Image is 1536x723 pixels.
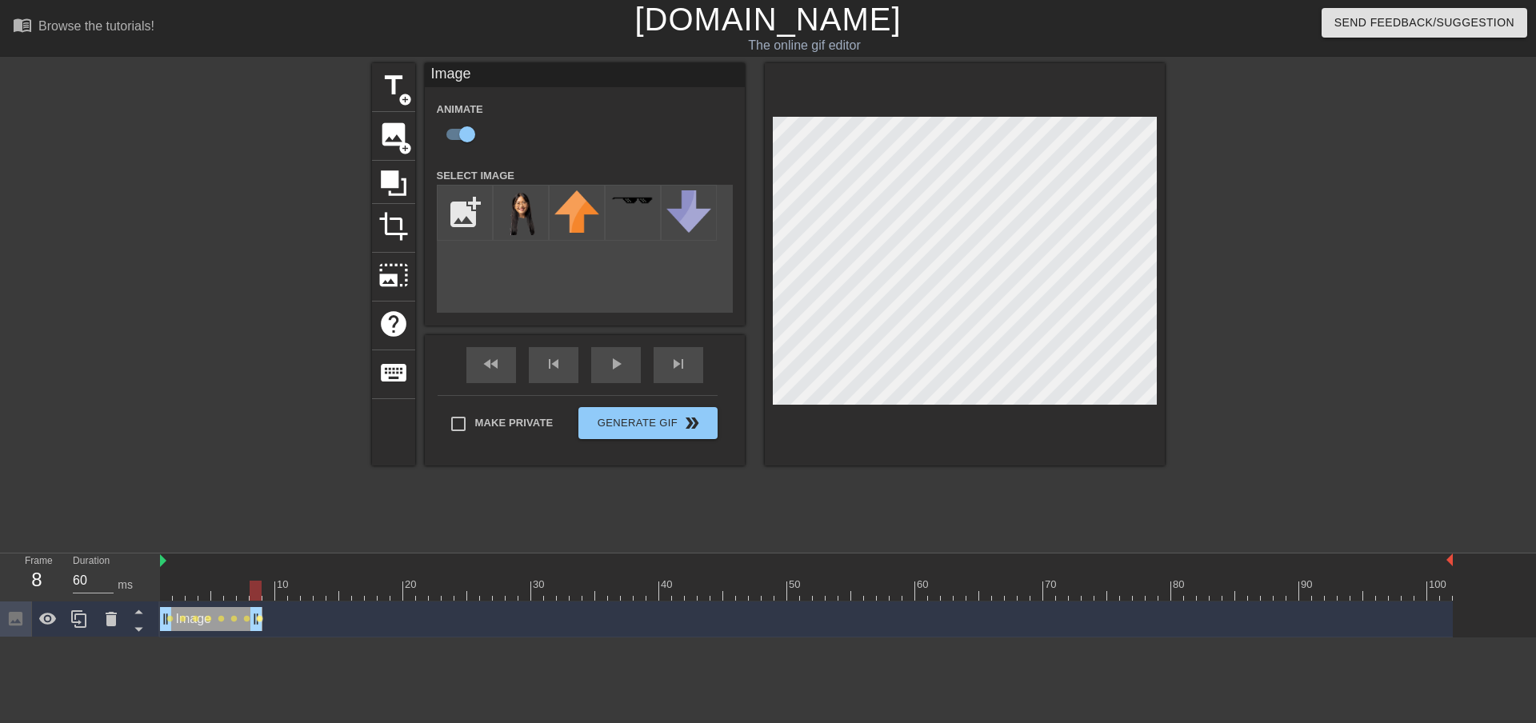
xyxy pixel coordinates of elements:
[917,577,931,593] div: 60
[578,407,717,439] button: Generate Gif
[437,102,483,118] label: Animate
[38,19,154,33] div: Browse the tutorials!
[482,354,501,373] span: fast_rewind
[498,190,543,235] img: SWHsC-Sammi-head.png
[405,577,419,593] div: 20
[533,577,547,593] div: 30
[666,190,711,233] img: downvote.png
[378,260,409,290] span: photo_size_select_large
[205,615,212,622] span: lens
[256,615,263,622] span: lens
[1322,8,1527,38] button: Send Feedback/Suggestion
[179,615,186,622] span: lens
[73,557,110,566] label: Duration
[13,15,32,34] span: menu_book
[1446,553,1453,566] img: bound-end.png
[378,358,409,388] span: keyboard
[166,615,174,622] span: lens
[398,142,412,155] span: add_circle
[437,168,515,184] label: Select Image
[661,577,675,593] div: 40
[25,565,49,594] div: 8
[378,309,409,339] span: help
[118,577,133,593] div: ms
[378,119,409,150] span: image
[610,196,655,205] img: deal-with-it.png
[544,354,563,373] span: skip_previous
[277,577,291,593] div: 10
[425,63,745,87] div: Image
[378,211,409,242] span: crop
[554,190,599,233] img: upvote.png
[1045,577,1059,593] div: 70
[1429,577,1449,593] div: 100
[520,36,1089,55] div: The online gif editor
[243,615,250,622] span: lens
[789,577,803,593] div: 50
[192,615,199,622] span: lens
[1334,13,1514,33] span: Send Feedback/Suggestion
[585,413,710,433] span: Generate Gif
[1173,577,1187,593] div: 80
[634,2,901,37] a: [DOMAIN_NAME]
[669,354,688,373] span: skip_next
[1301,577,1315,593] div: 90
[398,93,412,106] span: add_circle
[475,415,554,431] span: Make Private
[682,413,702,433] span: double_arrow
[606,354,626,373] span: play_arrow
[13,553,61,600] div: Frame
[13,15,154,40] a: Browse the tutorials!
[378,70,409,101] span: title
[230,615,238,622] span: lens
[218,615,225,622] span: lens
